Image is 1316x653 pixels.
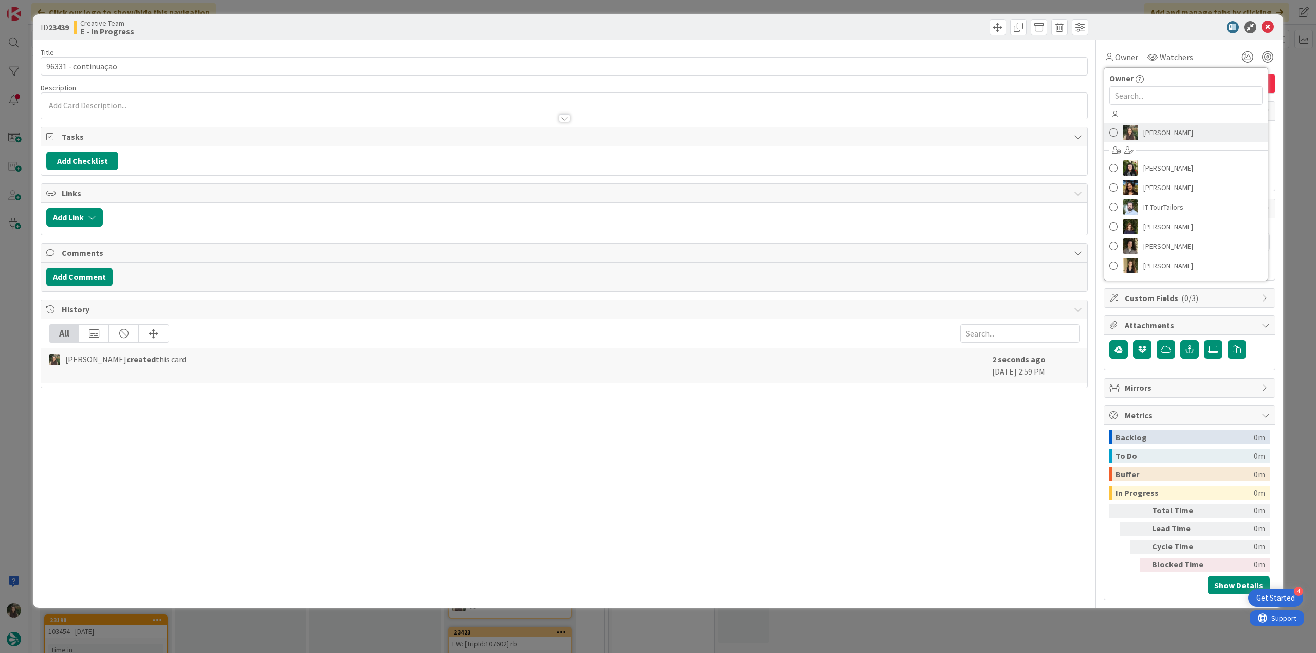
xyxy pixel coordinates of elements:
b: 2 seconds ago [992,354,1046,364]
div: All [49,325,79,342]
button: Add Comment [46,268,113,286]
img: BC [1123,160,1138,176]
span: [PERSON_NAME] this card [65,353,186,365]
span: [PERSON_NAME] [1143,238,1193,254]
a: BC[PERSON_NAME] [1104,158,1268,178]
input: type card name here... [41,57,1088,76]
div: 0m [1254,486,1265,500]
span: Support [22,2,47,14]
div: Buffer [1116,467,1254,481]
label: Title [41,48,54,57]
img: DR [1123,180,1138,195]
div: In Progress [1116,486,1254,500]
img: MS [1123,238,1138,254]
span: Links [62,187,1069,199]
div: [DATE] 2:59 PM [992,353,1080,378]
div: 0m [1213,504,1265,518]
span: Owner [1109,72,1134,84]
button: Add Link [46,208,103,227]
img: IG [1123,125,1138,140]
span: History [62,303,1069,315]
div: Open Get Started checklist, remaining modules: 4 [1248,589,1303,607]
div: 0m [1213,540,1265,554]
input: Search... [960,324,1080,343]
img: IG [49,354,60,365]
a: ITIT TourTailors [1104,197,1268,217]
a: MS[PERSON_NAME] [1104,236,1268,256]
a: MC[PERSON_NAME] [1104,217,1268,236]
button: Add Checklist [46,152,118,170]
span: Creative Team [80,19,134,27]
span: [PERSON_NAME] [1143,160,1193,176]
span: IT TourTailors [1143,199,1183,215]
a: DR[PERSON_NAME] [1104,178,1268,197]
span: Mirrors [1125,382,1256,394]
span: Metrics [1125,409,1256,421]
b: 23439 [48,22,69,32]
span: Owner [1115,51,1138,63]
div: Get Started [1256,593,1295,603]
div: To Do [1116,449,1254,463]
a: IG[PERSON_NAME] [1104,123,1268,142]
button: Show Details [1208,576,1270,594]
span: Tasks [62,130,1069,143]
b: E - In Progress [80,27,134,35]
input: Search... [1109,86,1263,105]
div: Blocked Time [1152,558,1209,572]
span: [PERSON_NAME] [1143,125,1193,140]
a: SP[PERSON_NAME] [1104,256,1268,275]
div: 0m [1254,467,1265,481]
img: MC [1123,219,1138,234]
span: Comments [62,247,1069,259]
span: [PERSON_NAME] [1143,258,1193,273]
span: Custom Fields [1125,292,1256,304]
span: Description [41,83,76,92]
div: Lead Time [1152,522,1209,536]
div: 4 [1294,587,1303,596]
div: 0m [1213,558,1265,572]
span: ID [41,21,69,33]
div: 0m [1213,522,1265,536]
span: [PERSON_NAME] [1143,219,1193,234]
div: Total Time [1152,504,1209,518]
b: created [126,354,156,364]
span: Watchers [1160,51,1193,63]
div: 0m [1254,449,1265,463]
span: Attachments [1125,319,1256,331]
div: 0m [1254,430,1265,444]
span: [PERSON_NAME] [1143,180,1193,195]
div: Backlog [1116,430,1254,444]
span: ( 0/3 ) [1181,293,1198,303]
div: Cycle Time [1152,540,1209,554]
img: SP [1123,258,1138,273]
img: IT [1123,199,1138,215]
